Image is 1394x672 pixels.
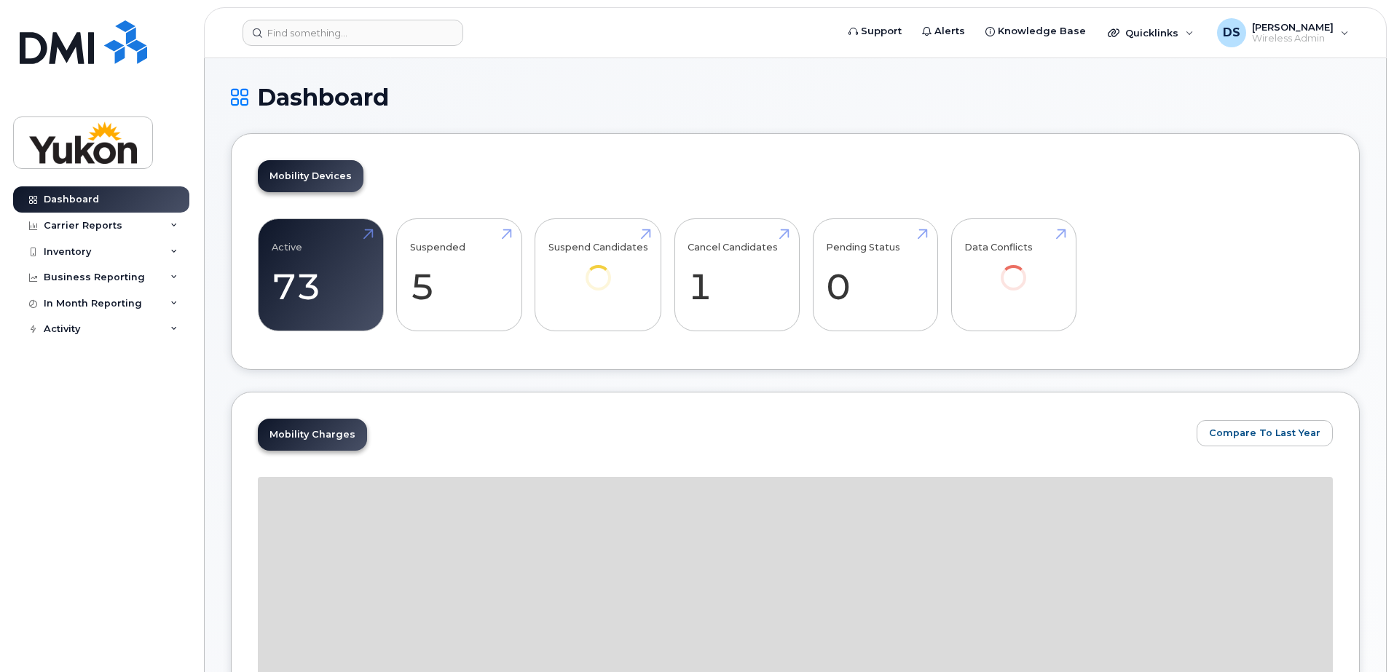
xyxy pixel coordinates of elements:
a: Mobility Devices [258,160,363,192]
button: Compare To Last Year [1197,420,1333,446]
a: Suspend Candidates [548,227,648,311]
a: Pending Status 0 [826,227,924,323]
a: Active 73 [272,227,370,323]
h1: Dashboard [231,84,1360,110]
a: Mobility Charges [258,419,367,451]
span: Compare To Last Year [1209,426,1320,440]
a: Suspended 5 [410,227,508,323]
a: Cancel Candidates 1 [688,227,786,323]
a: Data Conflicts [964,227,1063,311]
